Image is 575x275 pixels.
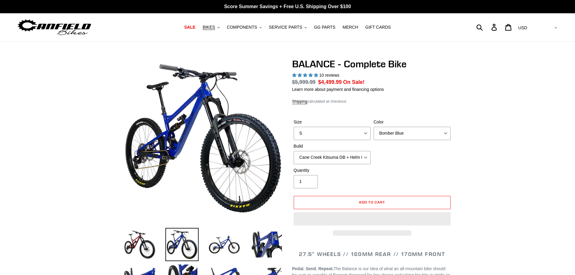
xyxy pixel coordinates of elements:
span: COMPONENTS [227,25,257,30]
span: MERCH [343,25,358,30]
a: MERCH [340,23,361,31]
h2: 27.5" WHEELS // 169MM REAR // 170MM FRONT [292,251,452,257]
a: Shipping [292,99,308,104]
img: Load image into Gallery viewer, BALANCE - Complete Bike [123,228,156,261]
button: Add to cart [294,196,451,209]
h1: BALANCE - Complete Bike [292,58,452,70]
img: Load image into Gallery viewer, BALANCE - Complete Bike [165,228,199,261]
label: Quantity [294,167,371,174]
label: Size [294,119,371,125]
img: Load image into Gallery viewer, BALANCE - Complete Bike [208,228,241,261]
label: Color [374,119,451,125]
button: COMPONENTS [224,23,265,31]
div: calculated at checkout. [292,98,452,104]
span: SERVICE PARTS [269,25,302,30]
span: Add to cart [359,200,385,204]
a: Learn more about payment and financing options [292,87,384,92]
a: SALE [181,23,198,31]
img: Load image into Gallery viewer, BALANCE - Complete Bike [250,228,283,261]
span: SALE [184,25,195,30]
span: GIFT CARDS [365,25,391,30]
input: Search [480,21,495,34]
s: $5,999.99 [292,79,316,85]
a: GIFT CARDS [362,23,394,31]
button: BIKES [200,23,222,31]
b: Pedal. Send. Repeat. [292,266,334,271]
span: 5.00 stars [292,73,319,78]
span: GG PARTS [314,25,335,30]
button: SERVICE PARTS [266,23,310,31]
span: $4,499.99 [318,79,342,85]
span: 10 reviews [319,73,339,78]
img: Canfield Bikes [17,18,92,37]
img: BALANCE - Complete Bike [124,59,282,217]
span: BIKES [203,25,215,30]
a: GG PARTS [311,23,338,31]
span: On Sale! [343,78,365,86]
label: Build [294,143,371,149]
